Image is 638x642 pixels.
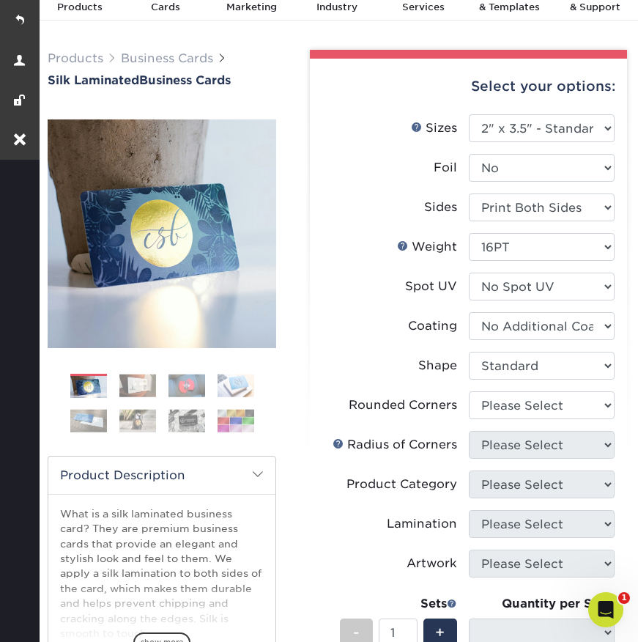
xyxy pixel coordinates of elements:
img: Business Cards 01 [70,369,107,405]
div: Rounded Corners [349,396,457,414]
div: Shape [418,357,457,374]
img: Silk Laminated 01 [48,119,276,348]
div: Sides [424,199,457,216]
div: Radius of Corners [333,436,457,454]
div: Artwork [407,555,457,572]
iframe: Intercom live chat [588,592,623,627]
div: Spot UV [405,278,457,295]
img: Business Cards 06 [119,410,156,432]
h2: Product Description [48,457,275,494]
div: Weight [397,238,457,256]
img: Business Cards 04 [218,374,254,397]
span: Silk Laminated [48,73,139,87]
div: Select your options: [322,59,615,114]
div: Sizes [411,119,457,137]
span: 1 [618,592,630,604]
a: Silk LaminatedBusiness Cards [48,73,276,87]
img: Business Cards 05 [70,410,107,432]
img: Business Cards 08 [218,410,254,432]
img: Business Cards 07 [168,410,205,432]
a: Products [48,51,103,65]
img: Business Cards 02 [119,374,156,397]
div: Product Category [346,476,457,493]
div: Lamination [387,515,457,533]
div: Quantity per Set [469,595,615,613]
div: Foil [434,159,457,177]
div: Sets [340,595,457,613]
a: Business Cards [121,51,213,65]
div: Coating [408,317,457,335]
img: Business Cards 03 [168,374,205,397]
iframe: Google Customer Reviews [4,597,125,637]
h1: Business Cards [48,73,276,87]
